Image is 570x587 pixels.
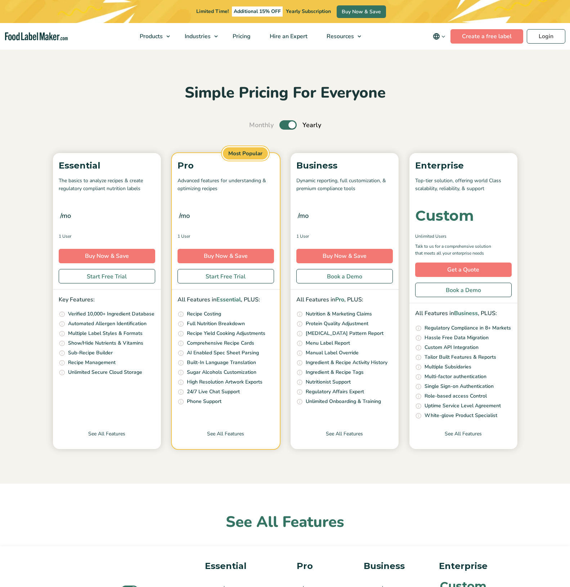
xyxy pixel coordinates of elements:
p: Built-In Language Translation [187,359,256,367]
p: Dynamic reporting, full customization, & premium compliance tools [296,177,393,193]
p: High Resolution Artwork Exports [187,378,262,386]
a: Book a Demo [296,269,393,283]
label: Toggle [279,120,297,130]
span: Limited Time! [196,8,229,15]
span: Industries [183,32,211,40]
p: [MEDICAL_DATA] Pattern Report [306,330,383,337]
p: AI Enabled Spec Sheet Parsing [187,349,259,357]
p: Pro [178,159,274,172]
p: Advanced features for understanding & optimizing recipes [178,177,274,193]
a: Pricing [223,23,259,50]
span: Unlimited Users [415,233,446,239]
p: Enterprise [431,559,496,573]
p: All Features in , PLUS: [296,295,393,305]
p: Verified 10,000+ Ingredient Database [68,310,154,318]
span: Yearly [302,120,321,130]
span: /mo [298,211,309,221]
span: Essential [216,296,241,304]
div: Custom [415,209,474,223]
a: Industries [175,23,221,50]
p: Recipe Costing [187,310,221,318]
a: See All Features [409,430,517,449]
p: Pro [273,559,337,573]
p: Protein Quality Adjustment [306,320,368,328]
p: Multi-factor authentication [425,373,486,381]
p: Regulatory Compliance in 8+ Markets [425,324,511,332]
p: Sub-Recipe Builder [68,349,113,357]
p: Hassle Free Data Migration [425,334,489,342]
p: Tailor Built Features & Reports [425,353,496,361]
span: Pricing [230,32,251,40]
a: Buy Now & Save [178,249,274,263]
span: Monthly [249,120,274,130]
a: See All Features [291,430,399,449]
a: Login [527,29,565,44]
h2: Simple Pricing For Everyone [49,83,521,103]
span: 1 User [59,233,71,239]
p: Business [296,159,393,172]
a: See All Features [172,430,280,449]
p: Uptime Service Level Agreement [425,402,501,410]
p: Essential [193,559,258,573]
p: All Features in , PLUS: [178,295,274,305]
p: Single Sign-on Authentication [425,382,494,390]
a: See All Features [53,430,161,449]
p: Key Features: [59,295,155,305]
span: Business [454,309,478,317]
p: Ingredient & Recipe Activity History [306,359,387,367]
a: Buy Now & Save [337,5,386,18]
span: Hire an Expert [268,32,308,40]
p: Talk to us for a comprehensive solution that meets all your enterprise needs [415,243,498,257]
p: Multiple Label Styles & Formats [68,330,143,337]
a: Resources [317,23,365,50]
p: Menu Label Report [306,339,350,347]
span: Most Popular [222,146,269,161]
p: Unlimited Secure Cloud Storage [68,368,142,376]
a: Book a Demo [415,283,512,297]
p: Full Nutrition Breakdown [187,320,245,328]
p: Manual Label Override [306,349,359,357]
p: Automated Allergen Identification [68,320,147,328]
span: Pro [335,296,344,304]
p: Multiple Subsidaries [425,363,471,371]
p: White-glove Product Specialist [425,412,497,420]
span: 1 User [178,233,190,239]
p: Unlimited Onboarding & Training [306,398,381,405]
span: Products [138,32,163,40]
span: Resources [324,32,355,40]
a: Buy Now & Save [296,249,393,263]
a: Start Free Trial [178,269,274,283]
p: Regulatory Affairs Expert [306,388,364,396]
p: 24/7 Live Chat Support [187,388,240,396]
p: Ingredient & Recipe Tags [306,368,364,376]
p: Essential [59,159,155,172]
span: Additional 15% OFF [232,6,283,17]
a: Products [130,23,174,50]
p: Recipe Yield Cooking Adjustments [187,330,265,337]
a: Buy Now & Save [59,249,155,263]
p: Nutritionist Support [306,378,351,386]
a: Hire an Expert [260,23,315,50]
span: /mo [60,211,71,221]
a: Create a free label [450,29,523,44]
p: Business [352,559,417,573]
p: Show/Hide Nutrients & Vitamins [68,339,143,347]
span: /mo [179,211,190,221]
p: Custom API Integration [425,344,479,351]
p: Recipe Management [68,359,116,367]
h2: See All Features [49,512,521,532]
p: Sugar Alcohols Customization [187,368,256,376]
p: Role-based access Control [425,392,487,400]
p: Comprehensive Recipe Cards [187,339,254,347]
p: Phone Support [187,398,221,405]
p: Nutrition & Marketing Claims [306,310,372,318]
a: Start Free Trial [59,269,155,283]
p: The basics to analyze recipes & create regulatory compliant nutrition labels [59,177,155,193]
p: All Features in , PLUS: [415,309,512,318]
span: Yearly Subscription [286,8,331,15]
p: Enterprise [415,159,512,172]
span: 1 User [296,233,309,239]
p: Top-tier solution, offering world Class scalability, reliability, & support [415,177,512,193]
a: Get a Quote [415,263,512,277]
